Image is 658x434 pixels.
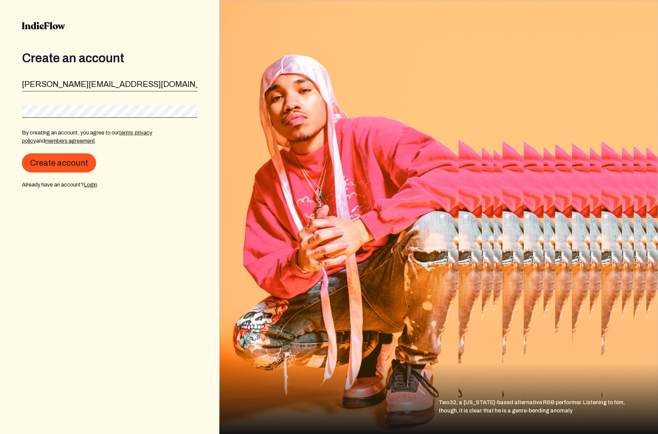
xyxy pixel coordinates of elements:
[22,153,96,173] button: Create account
[45,138,95,144] a: members agreement
[22,181,197,189] div: Already have an account?
[22,129,197,145] p: By creating an account, you agree to our , and
[84,182,97,188] a: Login
[439,398,658,434] div: Two32, a [US_STATE]-based alternative R&B performer. Listening to him, though, it is clear that h...
[119,130,133,136] a: terms
[22,22,65,29] img: indieflow-logo-black.svg
[22,51,197,65] div: Create an account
